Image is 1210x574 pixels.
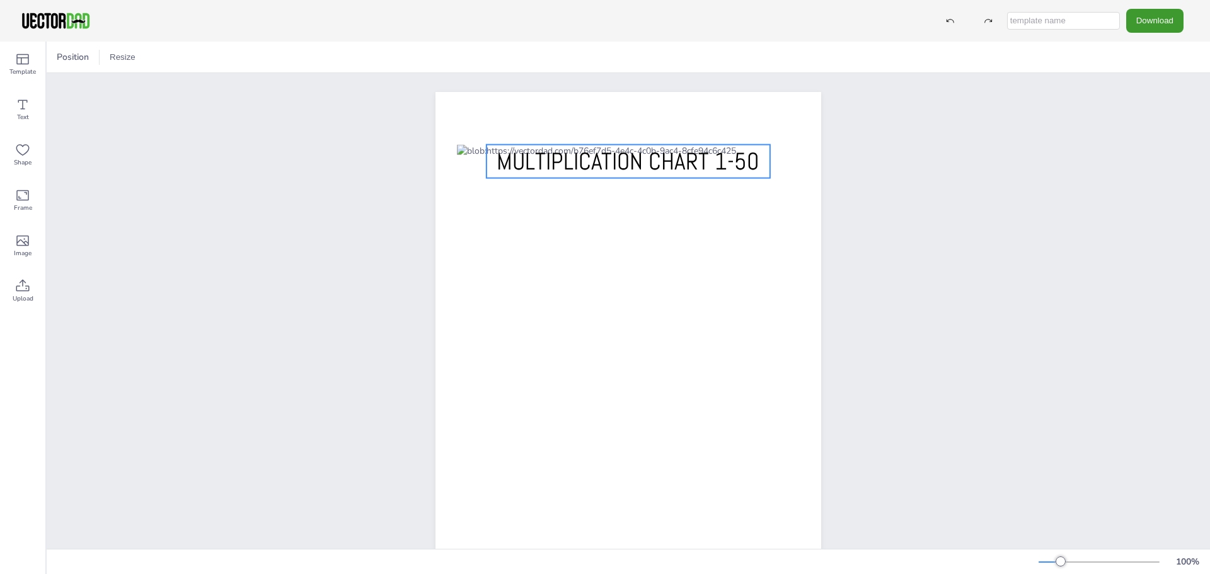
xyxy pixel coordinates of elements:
[9,67,36,77] span: Template
[14,158,32,168] span: Shape
[54,51,91,63] span: Position
[17,112,29,122] span: Text
[13,294,33,304] span: Upload
[20,11,91,30] img: VectorDad-1.png
[1172,556,1202,568] div: 100 %
[1007,12,1120,30] input: template name
[14,203,32,213] span: Frame
[105,47,141,67] button: Resize
[14,248,32,258] span: Image
[1126,9,1184,32] button: Download
[497,146,759,176] span: MULTIPLICATION CHART 1-50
